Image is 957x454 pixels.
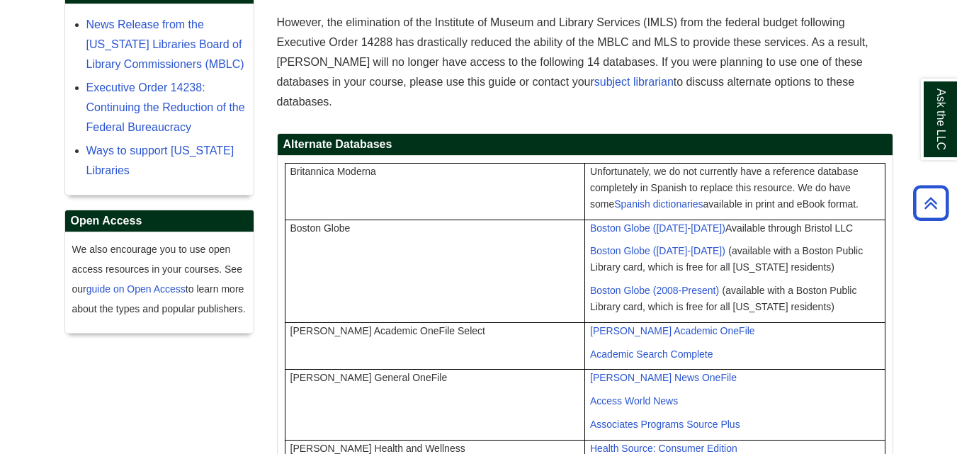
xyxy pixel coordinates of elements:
[590,325,755,336] span: [PERSON_NAME] Academic OneFile
[65,210,254,232] h2: Open Access
[594,76,674,88] a: subject librarian
[590,285,719,296] a: Boston Globe (2008-Present)
[86,18,244,70] a: News Release from the [US_STATE] Libraries Board of Library Commissioners (MBLC)
[590,245,725,256] a: Boston Globe ([DATE]-[DATE])
[290,222,351,234] span: Boston Globe
[590,371,737,383] a: [PERSON_NAME] News OneFile
[277,16,868,108] span: However, the elimination of the Institute of Museum and Library Services (IMLS) from the federal ...
[590,222,853,234] span: Available through Bristol LLC
[290,166,376,177] span: Britannica Moderna
[590,372,737,383] span: [PERSON_NAME] News OneFile
[290,325,485,336] span: [PERSON_NAME] Academic OneFile Select
[590,395,678,407] span: Access World News
[614,198,703,210] a: Spanish dictionaries
[72,244,246,314] span: We also encourage you to use open access resources in your courses. See our to learn more about t...
[590,418,740,430] a: Associates Programs Source Plus
[590,166,859,210] span: Unfortunately, we do not currently have a reference database completely in Spanish to replace thi...
[590,348,713,360] a: Academic Search Complete
[590,395,678,407] a: Access World News
[86,283,186,295] a: guide on Open Access
[278,134,893,156] h2: Alternate Databases
[590,324,755,336] a: [PERSON_NAME] Academic OneFile
[590,222,725,234] a: Boston Globe ([DATE]-[DATE])
[290,443,465,454] span: [PERSON_NAME] Health and Wellness
[290,372,448,383] span: [PERSON_NAME] General OneFile
[590,419,740,430] span: Associates Programs Source Plus
[590,443,737,454] span: Health Source: Consumer Edition
[908,193,953,212] a: Back to Top
[590,285,856,312] span: (available with a Boston Public Library card, which is free for all [US_STATE] residents)
[86,81,245,133] a: Executive Order 14238: Continuing the Reduction of the Federal Bureaucracy
[590,442,737,454] a: Health Source: Consumer Edition
[86,144,234,176] a: Ways to support [US_STATE] Libraries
